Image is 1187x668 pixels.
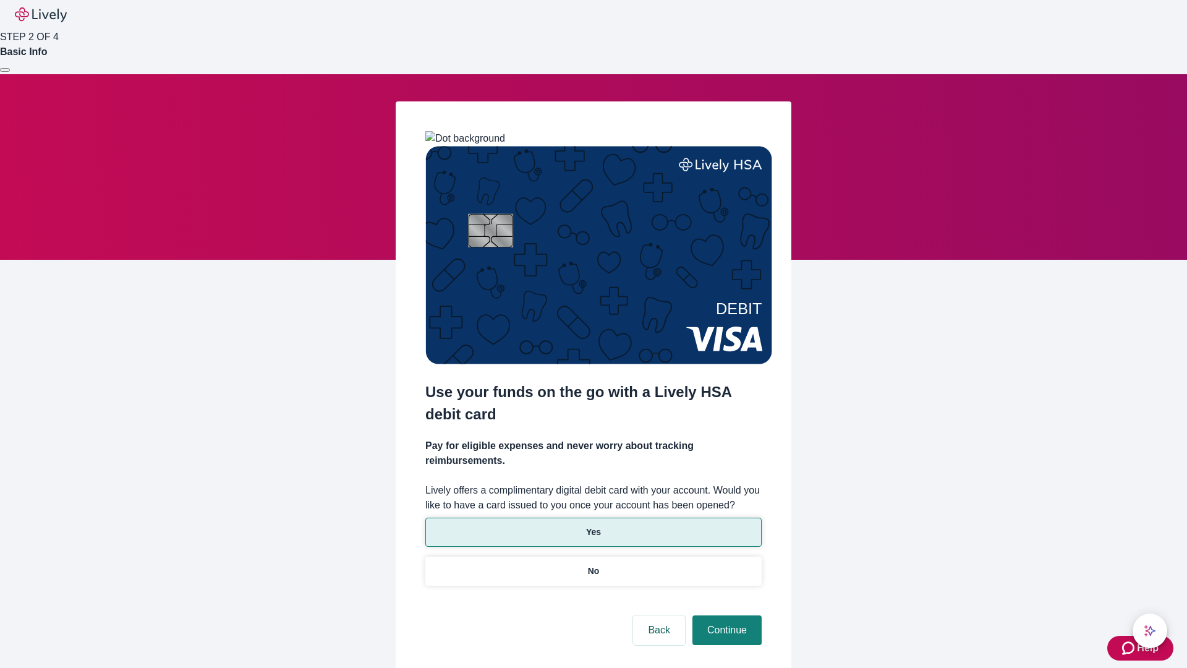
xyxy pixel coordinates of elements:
[1144,625,1156,637] svg: Lively AI Assistant
[425,557,762,586] button: No
[692,615,762,645] button: Continue
[425,483,762,513] label: Lively offers a complimentary digital debit card with your account. Would you like to have a card...
[15,7,67,22] img: Lively
[425,518,762,547] button: Yes
[1133,614,1167,648] button: chat
[1137,641,1159,656] span: Help
[425,131,505,146] img: Dot background
[425,439,762,468] h4: Pay for eligible expenses and never worry about tracking reimbursements.
[1107,636,1173,661] button: Zendesk support iconHelp
[633,615,685,645] button: Back
[425,381,762,426] h2: Use your funds on the go with a Lively HSA debit card
[586,526,601,539] p: Yes
[1122,641,1137,656] svg: Zendesk support icon
[425,146,772,364] img: Debit card
[588,565,600,578] p: No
